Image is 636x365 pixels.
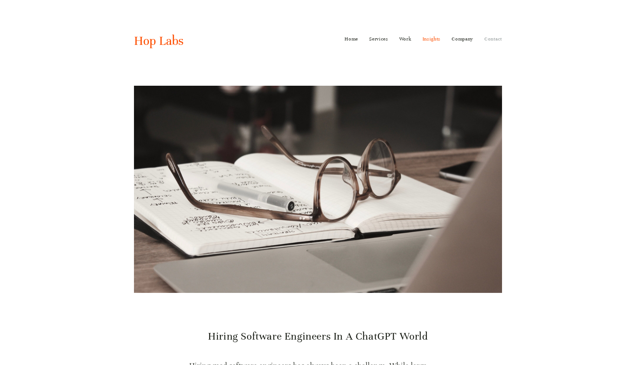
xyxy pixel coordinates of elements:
a: Company [452,33,473,45]
a: Home [344,33,358,45]
a: Hop Labs [134,33,184,49]
img: unsplash-image-3mt71MKGjQ0.jpg [134,86,502,293]
a: Insights [423,33,441,45]
a: Work [399,33,411,45]
a: Hiring Software Engineers in a ChatGPT World [208,330,428,343]
a: Contact [484,33,502,45]
a: Services [369,33,388,45]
